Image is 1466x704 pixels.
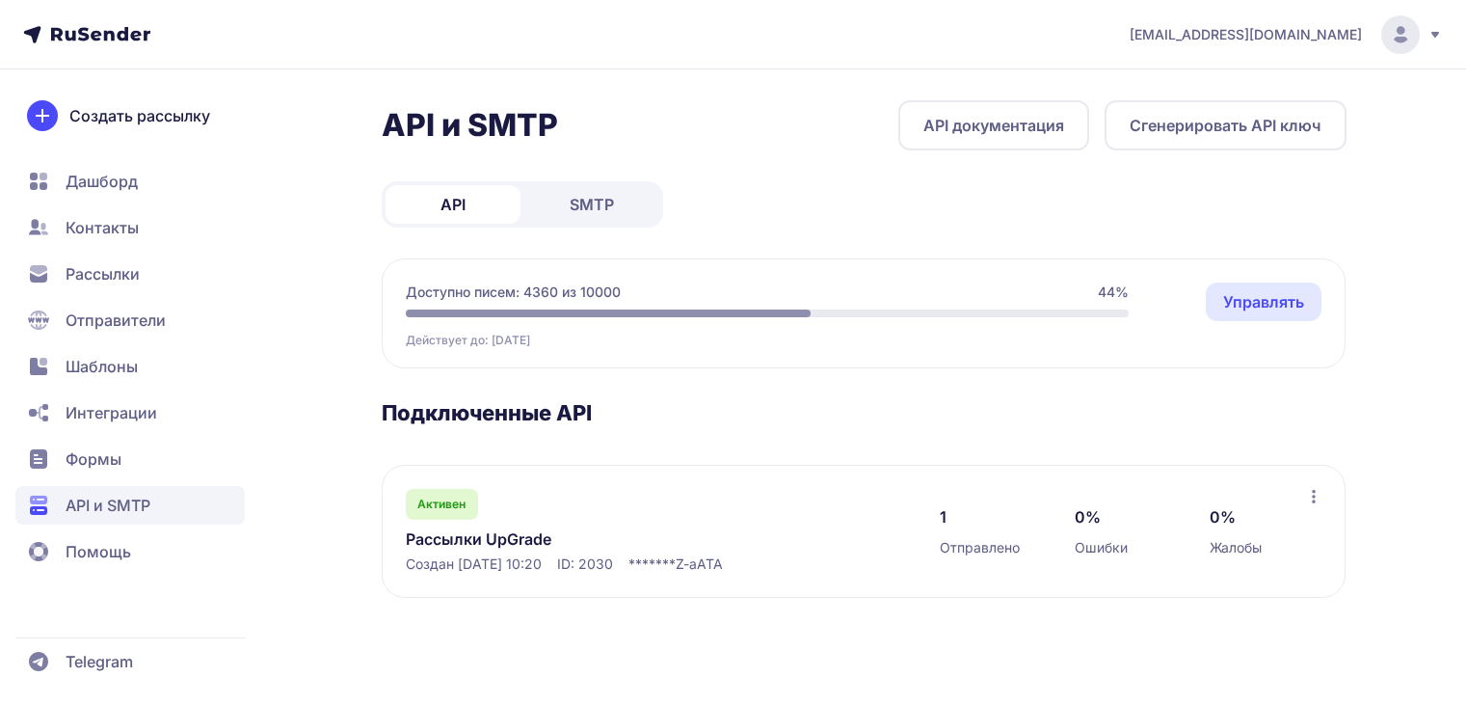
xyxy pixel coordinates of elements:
button: Сгенерировать API ключ [1105,100,1346,150]
a: Рассылки UpGrade [406,528,801,551]
span: Действует до: [DATE] [406,333,530,348]
span: Ошибки [1075,538,1128,557]
span: Отправлено [940,538,1020,557]
span: Доступно писем: 4360 из 10000 [406,283,621,302]
a: Управлять [1206,283,1321,321]
span: Z-aATA [676,555,723,574]
span: 0% [1075,505,1101,528]
span: 44% [1098,283,1129,302]
span: Отправители [66,309,166,332]
span: API и SMTP [66,494,150,517]
a: SMTP [524,185,659,224]
a: API документация [898,100,1089,150]
span: Telegram [66,650,133,673]
span: [EMAIL_ADDRESS][DOMAIN_NAME] [1130,25,1362,44]
span: Активен [417,497,466,512]
span: Создан [DATE] 10:20 [406,555,542,574]
span: Шаблоны [66,355,138,378]
span: Контакты [66,216,139,239]
span: 1 [940,505,946,528]
span: ID: 2030 [557,555,613,574]
span: Формы [66,447,121,471]
span: Интеграции [66,401,157,424]
span: Создать рассылку [69,104,210,127]
span: Рассылки [66,262,140,285]
span: Помощь [66,540,131,563]
h3: Подключенные API [382,399,1346,426]
span: 0% [1210,505,1236,528]
a: Telegram [15,642,245,681]
a: API [386,185,520,224]
h2: API и SMTP [382,106,558,145]
span: SMTP [570,193,614,216]
span: Дашборд [66,170,138,193]
span: Жалобы [1210,538,1262,557]
span: API [440,193,466,216]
